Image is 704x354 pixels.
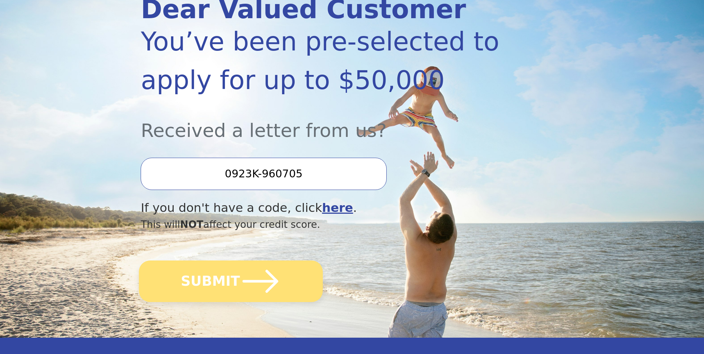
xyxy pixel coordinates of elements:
[141,99,500,144] div: Received a letter from us?
[141,22,500,99] div: You’ve been pre-selected to apply for up to $50,000
[141,199,500,217] div: If you don't have a code, click .
[322,201,353,215] a: here
[141,158,386,190] input: Enter your Offer Code:
[139,260,323,302] button: SUBMIT
[141,217,500,232] div: This will affect your credit score.
[180,219,203,230] span: NOT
